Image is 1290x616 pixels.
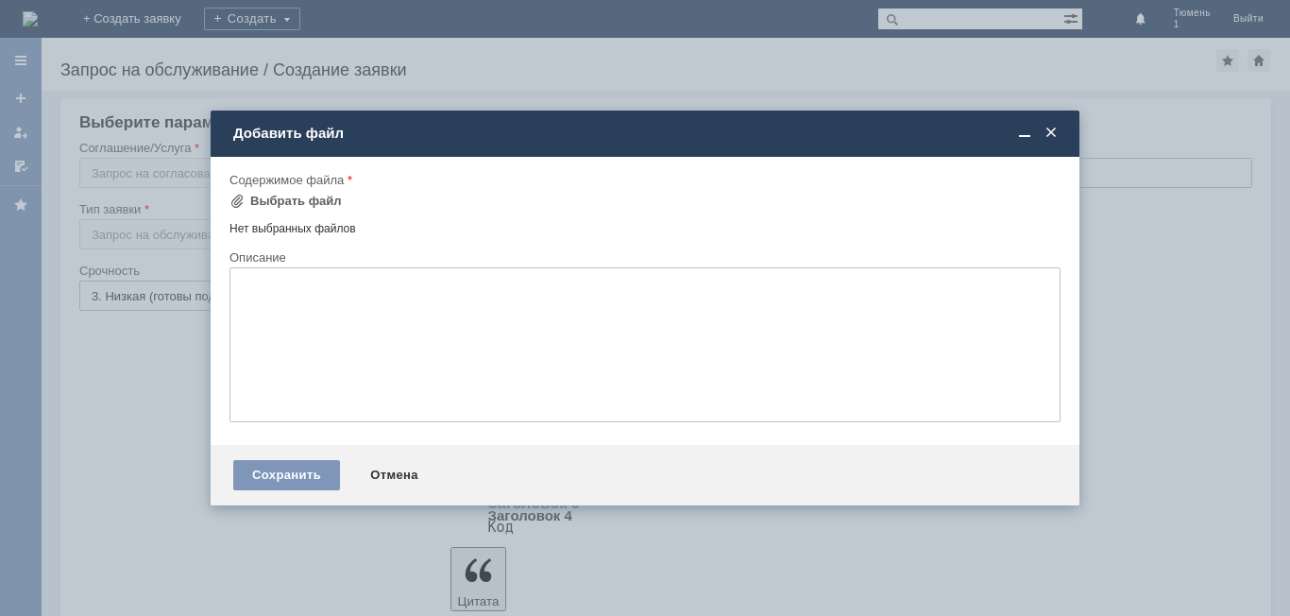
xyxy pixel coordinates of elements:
div: Содержимое файла [229,174,1057,186]
div: Нет выбранных файлов [229,214,1061,236]
span: Закрыть [1042,125,1061,142]
div: Выбрать файл [250,194,342,209]
div: Добавить файл [233,125,1061,142]
div: Описание [229,251,1057,264]
div: Добрый день , поступило масло для ногтей и кутикулы без этикетки [8,8,276,38]
span: Свернуть (Ctrl + M) [1015,125,1034,142]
